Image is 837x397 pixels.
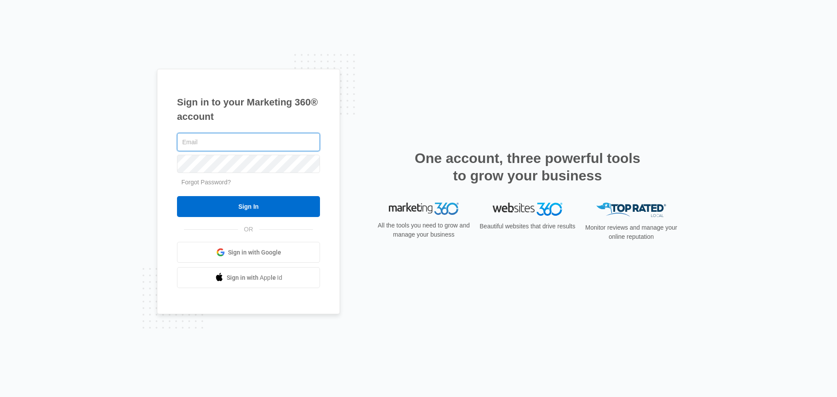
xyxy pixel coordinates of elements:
input: Sign In [177,196,320,217]
input: Email [177,133,320,151]
span: Sign in with Google [228,248,281,257]
h2: One account, three powerful tools to grow your business [412,149,643,184]
p: Beautiful websites that drive results [479,222,576,231]
img: Top Rated Local [596,203,666,217]
a: Sign in with Google [177,242,320,263]
img: Marketing 360 [389,203,459,215]
p: All the tools you need to grow and manage your business [375,221,473,239]
span: Sign in with Apple Id [227,273,282,282]
a: Sign in with Apple Id [177,267,320,288]
h1: Sign in to your Marketing 360® account [177,95,320,124]
a: Forgot Password? [181,179,231,186]
p: Monitor reviews and manage your online reputation [582,223,680,241]
span: OR [238,225,259,234]
img: Websites 360 [493,203,562,215]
